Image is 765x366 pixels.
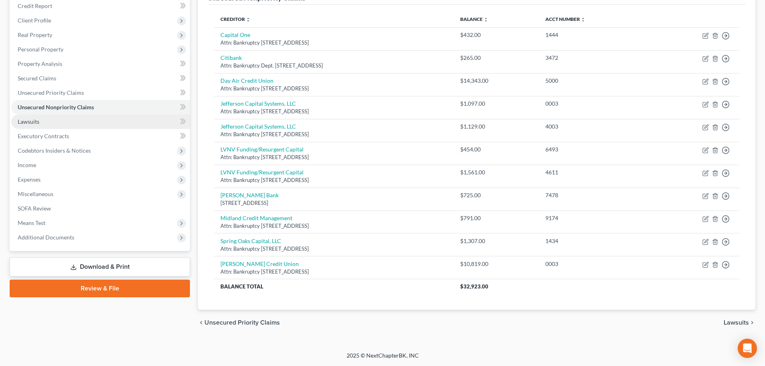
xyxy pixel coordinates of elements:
[483,17,488,22] i: unfold_more
[545,168,643,176] div: 4611
[220,77,273,84] a: Day Air Credit Union
[724,319,749,326] span: Lawsuits
[220,100,296,107] a: Jefferson Capital Systems, LLC
[545,100,643,108] div: 0003
[220,54,242,61] a: Citibank
[460,214,532,222] div: $791.00
[220,176,447,184] div: Attn: Bankruptcy [STREET_ADDRESS]
[11,129,190,143] a: Executory Contracts
[11,86,190,100] a: Unsecured Priority Claims
[18,89,84,96] span: Unsecured Priority Claims
[220,39,447,47] div: Attn: Bankruptcy [STREET_ADDRESS]
[460,54,532,62] div: $265.00
[220,237,281,244] a: Spring Oaks Capital, LLC
[18,234,74,241] span: Additional Documents
[204,319,280,326] span: Unsecured Priority Claims
[545,191,643,199] div: 7478
[220,260,299,267] a: [PERSON_NAME] Credit Union
[460,16,488,22] a: Balance unfold_more
[460,260,532,268] div: $10,819.00
[220,215,292,221] a: Midland Credit Management
[246,17,251,22] i: unfold_more
[18,118,39,125] span: Lawsuits
[220,85,447,92] div: Attn: Bankruptcy [STREET_ADDRESS]
[545,260,643,268] div: 0003
[18,104,94,110] span: Unsecured Nonpriority Claims
[220,268,447,276] div: Attn: Bankruptcy [STREET_ADDRESS]
[18,190,53,197] span: Miscellaneous
[220,108,447,115] div: Attn: Bankruptcy [STREET_ADDRESS]
[220,62,447,70] div: Attn: Bankruptcy Dept. [STREET_ADDRESS]
[545,145,643,153] div: 6493
[220,245,447,253] div: Attn: Bankruptcy [STREET_ADDRESS]
[460,100,532,108] div: $1,097.00
[198,319,204,326] i: chevron_left
[581,17,585,22] i: unfold_more
[11,100,190,115] a: Unsecured Nonpriority Claims
[738,339,757,358] div: Open Intercom Messenger
[220,222,447,230] div: Attn: Bankruptcy [STREET_ADDRESS]
[154,352,612,366] div: 2025 © NextChapterBK, INC
[18,2,52,9] span: Credit Report
[545,54,643,62] div: 3472
[18,147,91,154] span: Codebtors Insiders & Notices
[545,31,643,39] div: 1444
[18,60,62,67] span: Property Analysis
[460,237,532,245] div: $1,307.00
[749,319,755,326] i: chevron_right
[220,16,251,22] a: Creditor unfold_more
[460,168,532,176] div: $1,561.00
[220,199,447,207] div: [STREET_ADDRESS]
[198,319,280,326] button: chevron_left Unsecured Priority Claims
[10,280,190,297] a: Review & File
[11,57,190,71] a: Property Analysis
[220,169,304,176] a: LVNV Funding/Resurgent Capital
[545,16,585,22] a: Acct Number unfold_more
[724,319,755,326] button: Lawsuits chevron_right
[18,133,69,139] span: Executory Contracts
[460,145,532,153] div: $454.00
[11,201,190,216] a: SOFA Review
[545,77,643,85] div: 5000
[18,205,51,212] span: SOFA Review
[545,214,643,222] div: 9174
[545,237,643,245] div: 1434
[460,191,532,199] div: $725.00
[220,123,296,130] a: Jefferson Capital Systems, LLC
[220,31,250,38] a: Capital One
[460,77,532,85] div: $14,343.00
[11,71,190,86] a: Secured Claims
[18,219,45,226] span: Means Test
[18,176,41,183] span: Expenses
[18,46,63,53] span: Personal Property
[460,123,532,131] div: $1,129.00
[220,192,279,198] a: [PERSON_NAME] Bank
[545,123,643,131] div: 4003
[460,283,488,290] span: $32,923.00
[18,17,51,24] span: Client Profile
[460,31,532,39] div: $432.00
[11,115,190,129] a: Lawsuits
[220,131,447,138] div: Attn: Bankruptcy [STREET_ADDRESS]
[214,279,454,294] th: Balance Total
[10,258,190,276] a: Download & Print
[220,153,447,161] div: Attn: Bankruptcy [STREET_ADDRESS]
[18,162,36,168] span: Income
[18,31,52,38] span: Real Property
[220,146,304,153] a: LVNV Funding/Resurgent Capital
[18,75,56,82] span: Secured Claims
